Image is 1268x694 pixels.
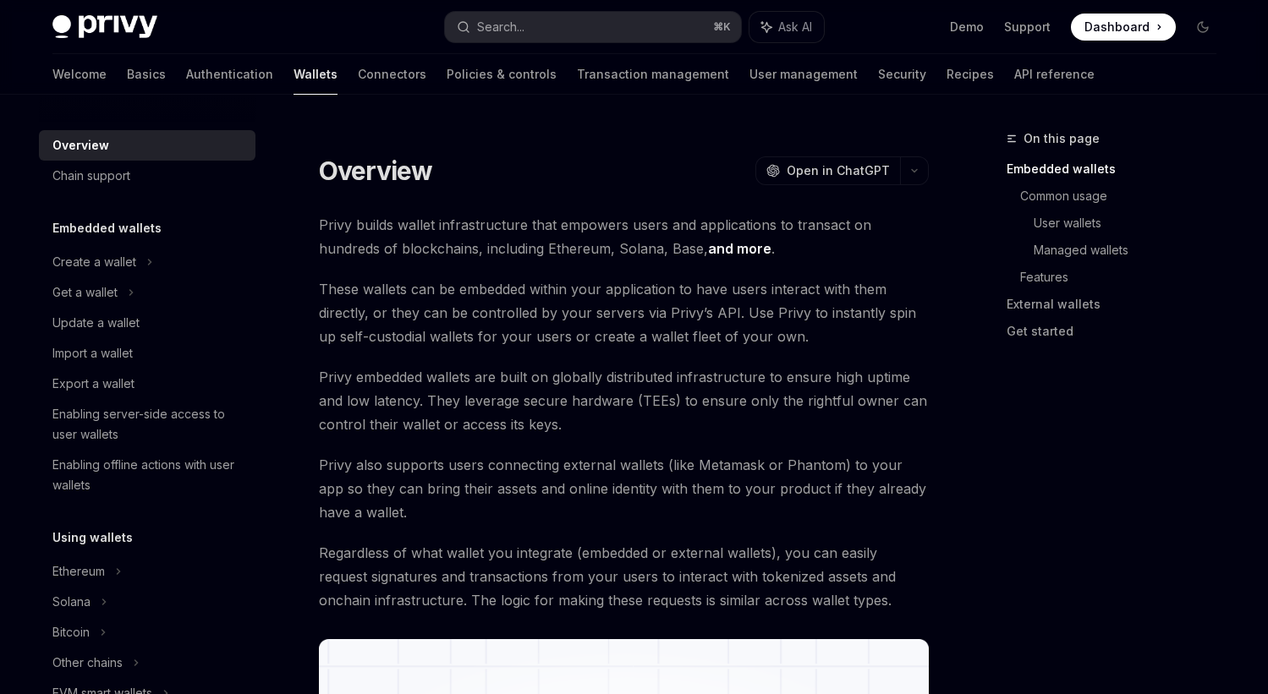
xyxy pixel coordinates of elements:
div: Other chains [52,653,123,673]
a: Get started [1007,318,1230,345]
span: Open in ChatGPT [787,162,890,179]
a: Policies & controls [447,54,557,95]
div: Enabling server-side access to user wallets [52,404,245,445]
a: Update a wallet [39,308,255,338]
a: Embedded wallets [1007,156,1230,183]
div: Chain support [52,166,130,186]
span: Dashboard [1084,19,1150,36]
a: Wallets [294,54,338,95]
h1: Overview [319,156,433,186]
a: Support [1004,19,1051,36]
span: These wallets can be embedded within your application to have users interact with them directly, ... [319,277,929,348]
a: Basics [127,54,166,95]
span: ⌘ K [713,20,731,34]
span: Ask AI [778,19,812,36]
img: dark logo [52,15,157,39]
a: User management [749,54,858,95]
span: Privy builds wallet infrastructure that empowers users and applications to transact on hundreds o... [319,213,929,260]
button: Toggle dark mode [1189,14,1216,41]
div: Bitcoin [52,622,90,642]
a: and more [708,240,771,258]
a: Import a wallet [39,338,255,369]
a: Recipes [947,54,994,95]
a: Features [1020,264,1230,291]
div: Export a wallet [52,374,134,394]
a: Enabling offline actions with user wallets [39,450,255,500]
a: Demo [950,19,984,36]
a: Security [878,54,926,95]
a: Enabling server-side access to user wallets [39,399,255,450]
span: Regardless of what wallet you integrate (embedded or external wallets), you can easily request si... [319,541,929,612]
a: External wallets [1007,291,1230,318]
button: Ask AI [749,12,824,42]
div: Search... [477,17,524,37]
div: Enabling offline actions with user wallets [52,455,245,495]
a: Overview [39,130,255,161]
div: Get a wallet [52,282,118,303]
button: Search...⌘K [445,12,741,42]
a: User wallets [1034,210,1230,237]
h5: Embedded wallets [52,218,162,238]
div: Create a wallet [52,252,136,272]
a: Transaction management [577,54,729,95]
div: Solana [52,592,91,612]
a: Managed wallets [1034,237,1230,264]
a: Common usage [1020,183,1230,210]
span: Privy embedded wallets are built on globally distributed infrastructure to ensure high uptime and... [319,365,929,436]
button: Open in ChatGPT [755,156,900,185]
a: Chain support [39,161,255,191]
div: Ethereum [52,561,105,582]
a: Authentication [186,54,273,95]
div: Update a wallet [52,313,140,333]
div: Import a wallet [52,343,133,363]
span: On this page [1024,128,1100,149]
a: API reference [1014,54,1095,95]
a: Welcome [52,54,107,95]
div: Overview [52,135,109,156]
a: Dashboard [1071,14,1176,41]
a: Connectors [358,54,426,95]
span: Privy also supports users connecting external wallets (like Metamask or Phantom) to your app so t... [319,453,929,524]
h5: Using wallets [52,527,133,548]
a: Export a wallet [39,369,255,399]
